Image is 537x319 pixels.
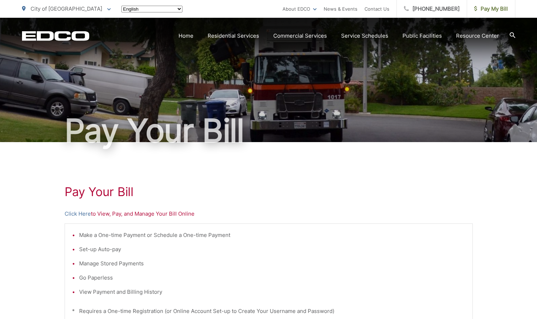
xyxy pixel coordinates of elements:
span: City of [GEOGRAPHIC_DATA] [31,5,102,12]
a: Click Here [65,210,91,218]
li: Make a One-time Payment or Schedule a One-time Payment [79,231,465,239]
a: News & Events [324,5,357,13]
li: Set-up Auto-pay [79,245,465,254]
a: Service Schedules [341,32,388,40]
span: Pay My Bill [474,5,508,13]
p: * Requires a One-time Registration (or Online Account Set-up to Create Your Username and Password) [72,307,465,315]
select: Select a language [121,6,182,12]
a: Contact Us [365,5,389,13]
li: View Payment and Billing History [79,288,465,296]
a: Public Facilities [402,32,442,40]
li: Go Paperless [79,274,465,282]
a: Resource Center [456,32,499,40]
p: to View, Pay, and Manage Your Bill Online [65,210,473,218]
h1: Pay Your Bill [65,185,473,199]
a: Commercial Services [273,32,327,40]
a: EDCD logo. Return to the homepage. [22,31,89,41]
li: Manage Stored Payments [79,259,465,268]
h1: Pay Your Bill [22,113,515,148]
a: Home [179,32,193,40]
a: Residential Services [208,32,259,40]
a: About EDCO [283,5,317,13]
